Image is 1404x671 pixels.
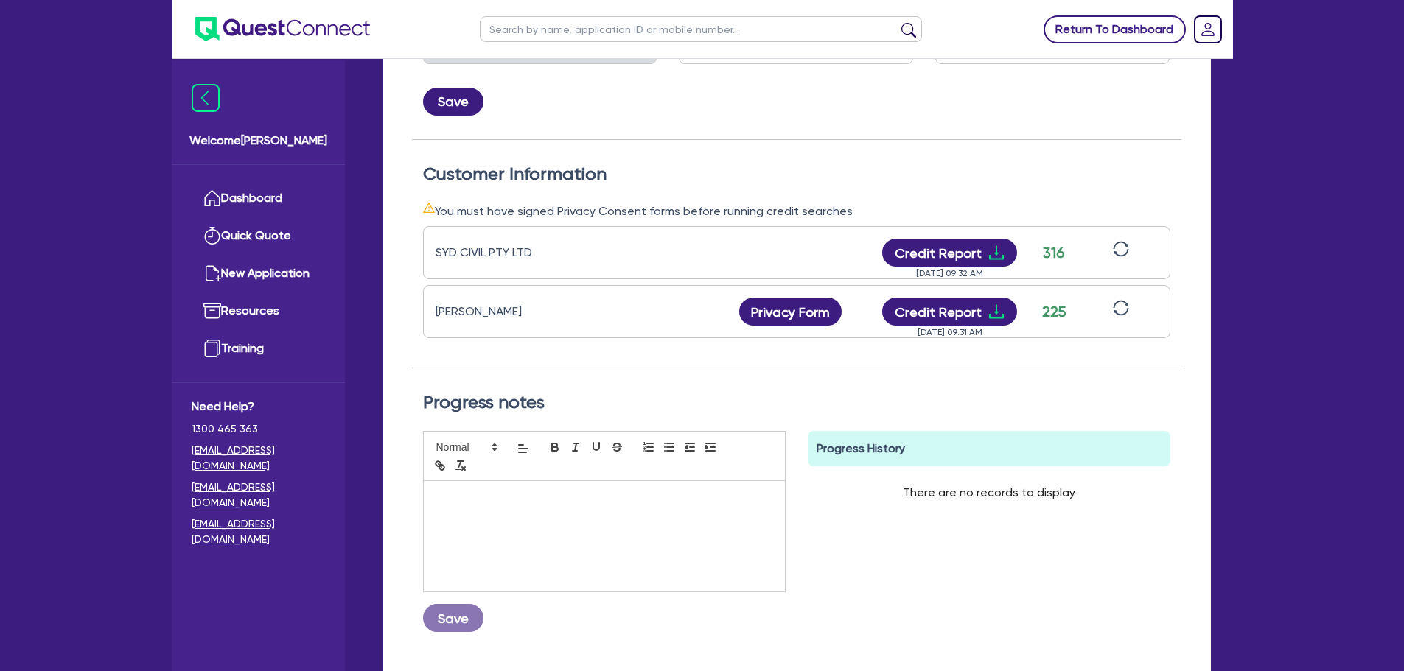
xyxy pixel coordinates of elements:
div: Progress History [808,431,1170,466]
span: warning [423,202,435,214]
img: icon-menu-close [192,84,220,112]
span: sync [1113,241,1129,257]
div: 316 [1035,242,1072,264]
span: sync [1113,300,1129,316]
div: SYD CIVIL PTY LTD [436,244,620,261]
a: Training [192,330,325,368]
img: new-application [203,264,221,282]
button: Save [423,604,483,632]
input: Search by name, application ID or mobile number... [480,16,922,42]
span: download [988,303,1005,320]
div: [PERSON_NAME] [436,303,620,320]
button: sync [1108,240,1134,266]
img: training [203,340,221,357]
a: Return To Dashboard [1044,15,1186,43]
img: quest-connect-logo-blue [195,17,370,41]
span: Welcome [PERSON_NAME] [189,132,327,150]
div: 225 [1035,301,1072,323]
span: Need Help? [192,398,325,415]
img: quick-quote [203,227,221,245]
button: Credit Reportdownload [882,298,1017,326]
a: Dropdown toggle [1189,10,1227,49]
div: You must have signed Privacy Consent forms before running credit searches [423,202,1170,220]
a: New Application [192,255,325,292]
a: Resources [192,292,325,330]
a: Dashboard [192,180,325,217]
h2: Customer Information [423,164,1170,185]
button: Privacy Form [739,298,842,326]
a: [EMAIL_ADDRESS][DOMAIN_NAME] [192,443,325,474]
button: Save [423,88,483,116]
a: [EMAIL_ADDRESS][DOMAIN_NAME] [192,516,325,547]
a: Quick Quote [192,217,325,255]
div: There are no records to display [885,466,1093,519]
button: Credit Reportdownload [882,239,1017,267]
img: resources [203,302,221,320]
a: [EMAIL_ADDRESS][DOMAIN_NAME] [192,479,325,510]
button: sync [1108,299,1134,325]
h2: Progress notes [423,392,1170,413]
span: 1300 465 363 [192,421,325,437]
span: download [988,244,1005,261]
